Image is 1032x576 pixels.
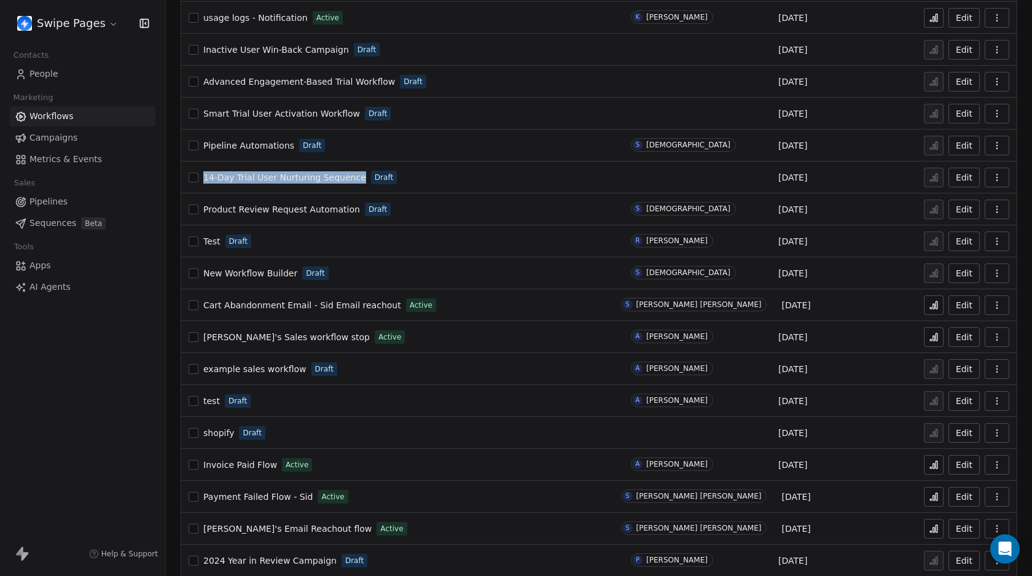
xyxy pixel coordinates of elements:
span: [PERSON_NAME]'s Email Reachout flow [203,524,372,534]
span: Beta [81,217,106,230]
div: [PERSON_NAME] [646,13,708,21]
span: [DATE] [778,555,807,567]
a: Cart Abandonment Email - Sid Email reachout [203,299,401,311]
span: People [29,68,58,80]
a: shopify [203,427,234,439]
span: Draft [243,427,261,438]
div: S [625,300,629,309]
span: Sales [9,174,41,192]
span: Draft [404,76,422,87]
span: Swipe Pages [37,15,106,31]
button: Edit [948,168,980,187]
a: Edit [948,551,980,570]
span: Draft [303,140,321,151]
span: Draft [306,268,324,279]
button: Edit [948,72,980,91]
span: Active [378,332,401,343]
a: Test [203,235,221,247]
button: Edit [948,8,980,28]
span: Pipeline Automations [203,141,294,150]
div: [PERSON_NAME] [646,460,708,469]
a: Metrics & Events [10,149,155,169]
span: Draft [369,108,387,119]
span: 14-Day Trial User Nurturing Sequence [203,173,366,182]
div: A [636,395,640,405]
button: Edit [948,40,980,60]
a: [PERSON_NAME]'s Sales workflow stop [203,331,370,343]
span: Help & Support [101,549,158,559]
div: S [636,140,639,150]
span: Invoice Paid Flow [203,460,277,470]
span: [DATE] [778,203,807,216]
a: Workflows [10,106,155,126]
span: [DATE] [778,235,807,247]
div: [PERSON_NAME] [PERSON_NAME] [636,300,762,309]
span: Active [286,459,308,470]
span: Inactive User Win-Back Campaign [203,45,349,55]
a: 2024 Year in Review Campaign [203,555,337,567]
span: Active [321,491,344,502]
a: Edit [948,519,980,539]
div: A [636,364,640,373]
span: usage logs - Notification [203,13,308,23]
span: Tools [9,238,39,256]
span: Contacts [8,46,54,64]
span: Draft [229,236,248,247]
a: Edit [948,263,980,283]
a: example sales workflow [203,363,307,375]
span: [DATE] [778,395,807,407]
span: Draft [229,395,247,407]
a: Invoice Paid Flow [203,459,277,471]
button: Edit [948,423,980,443]
button: Edit [948,136,980,155]
span: Apps [29,259,51,272]
span: [DATE] [778,12,807,24]
span: [DATE] [781,299,810,311]
span: AI Agents [29,281,71,294]
a: Edit [948,104,980,123]
div: [PERSON_NAME] [646,364,708,373]
a: Inactive User Win-Back Campaign [203,44,349,56]
button: Edit [948,327,980,347]
span: test [203,396,220,406]
div: K [636,12,640,22]
span: Sequences [29,217,76,230]
img: user_01J93QE9VH11XXZQZDP4TWZEES.jpg [17,16,32,31]
span: [DATE] [781,491,810,503]
a: SequencesBeta [10,213,155,233]
a: Apps [10,255,155,276]
span: Product Review Request Automation [203,204,360,214]
span: Test [203,236,221,246]
a: New Workflow Builder [203,267,297,279]
span: [DATE] [778,427,807,439]
a: test [203,395,220,407]
button: Edit [948,455,980,475]
span: Payment Failed Flow - Sid [203,492,313,502]
a: Edit [948,487,980,507]
div: S [636,204,639,214]
button: Edit [948,232,980,251]
div: [PERSON_NAME] [PERSON_NAME] [636,524,762,532]
div: S [625,491,629,501]
div: A [636,459,640,469]
span: [DATE] [778,139,807,152]
div: [PERSON_NAME] [646,396,708,405]
button: Edit [948,200,980,219]
button: Edit [948,391,980,411]
div: [DEMOGRAPHIC_DATA] [646,204,730,213]
span: Marketing [8,88,58,107]
span: [PERSON_NAME]'s Sales workflow stop [203,332,370,342]
span: shopify [203,428,234,438]
button: Edit [948,295,980,315]
span: Metrics & Events [29,153,102,166]
span: Active [410,300,432,311]
span: [DATE] [781,523,810,535]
